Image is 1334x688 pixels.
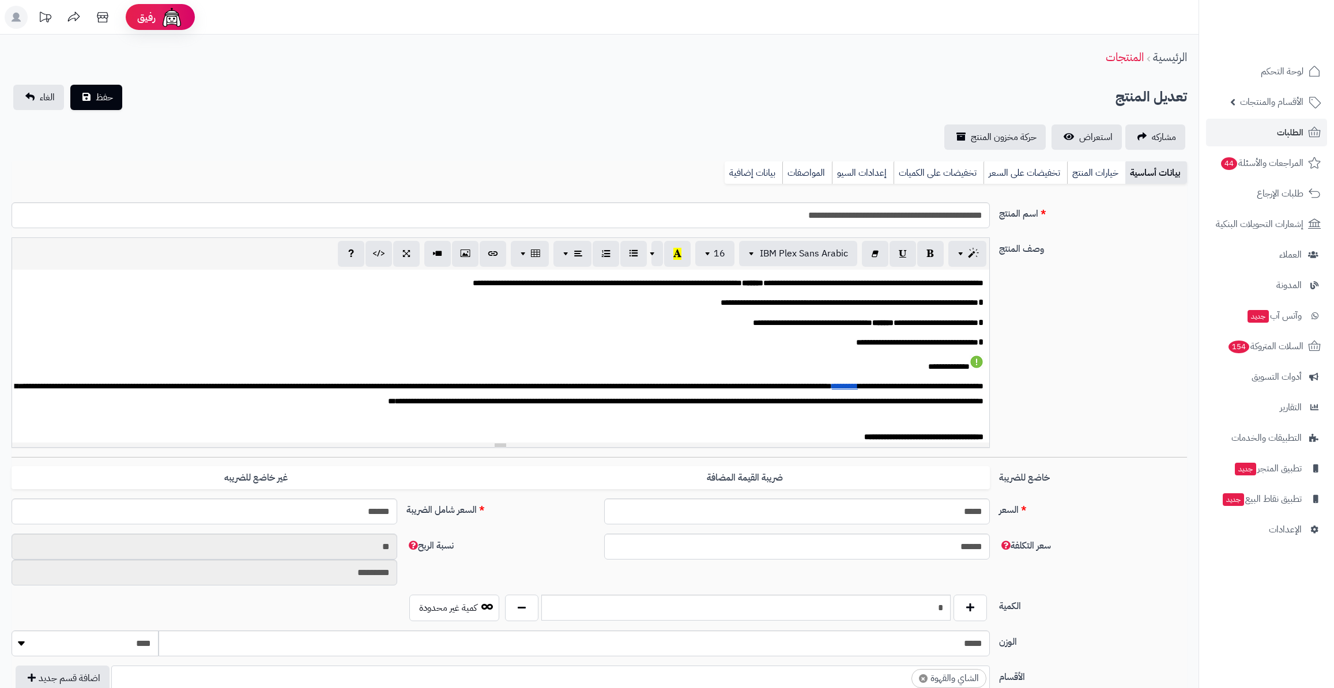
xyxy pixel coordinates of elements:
[1223,493,1244,506] span: جديد
[983,161,1067,184] a: تخفيضات على السعر
[994,630,1192,649] label: الوزن
[894,161,983,184] a: تخفيضات على الكميات
[1221,157,1237,170] span: 44
[994,666,1192,684] label: الأقسام
[1206,485,1327,513] a: تطبيق نقاط البيعجديد
[1067,161,1125,184] a: خيارات المنتج
[31,6,59,32] a: تحديثات المنصة
[1227,338,1303,354] span: السلات المتروكة
[911,669,986,688] li: الشاي والقهوة
[1206,271,1327,299] a: المدونة
[1206,58,1327,85] a: لوحة التحكم
[1152,130,1176,144] span: مشاركه
[1220,155,1303,171] span: المراجعات والأسئلة
[96,90,113,104] span: حفظ
[739,241,857,266] button: IBM Plex Sans Arabic
[994,595,1192,613] label: الكمية
[832,161,894,184] a: إعدادات السيو
[1206,210,1327,238] a: إشعارات التحويلات البنكية
[1052,124,1122,150] a: استعراض
[1206,119,1327,146] a: الطلبات
[1235,463,1256,475] span: جديد
[1206,516,1327,543] a: الإعدادات
[1279,247,1302,263] span: العملاء
[1229,341,1249,353] span: 154
[994,498,1192,517] label: السعر
[1206,363,1327,391] a: أدوات التسويق
[919,674,928,683] span: ×
[1222,491,1302,507] span: تطبيق نقاط البيع
[1252,369,1302,385] span: أدوات التسويق
[999,539,1051,553] span: سعر التكلفة
[725,161,782,184] a: بيانات إضافية
[1231,430,1302,446] span: التطبيقات والخدمات
[1280,399,1302,415] span: التقارير
[714,247,725,260] span: 16
[13,85,64,110] a: الغاء
[1277,124,1303,141] span: الطلبات
[1269,521,1302,538] span: الإعدادات
[160,6,183,29] img: ai-face.png
[1079,130,1113,144] span: استعراض
[1206,180,1327,207] a: طلبات الإرجاع
[12,466,500,490] label: غير خاضع للضريبه
[402,498,600,517] label: السعر شامل الضريبة
[1216,216,1303,232] span: إشعارات التحويلات البنكية
[994,202,1192,221] label: اسم المنتج
[1206,424,1327,452] a: التطبيقات والخدمات
[695,241,734,266] button: 16
[1261,63,1303,80] span: لوحة التحكم
[994,237,1192,256] label: وصف المنتج
[1153,48,1187,66] a: الرئيسية
[70,85,122,110] button: حفظ
[994,466,1192,485] label: خاضع للضريبة
[1248,310,1269,323] span: جديد
[944,124,1046,150] a: حركة مخزون المنتج
[1206,302,1327,330] a: وآتس آبجديد
[1246,308,1302,324] span: وآتس آب
[1106,48,1144,66] a: المنتجات
[1116,85,1187,109] h2: تعديل المنتج
[1234,460,1302,477] span: تطبيق المتجر
[1125,161,1187,184] a: بيانات أساسية
[1206,149,1327,177] a: المراجعات والأسئلة44
[1206,241,1327,269] a: العملاء
[970,355,983,369] img: AD_4nXepuR4HrqzjQfZu1XDl37mDuWzuEcYDodSD2hgu_nUzwSUMJQEMreFlPlVJw7FpfbAUT4bx31qlsTYh1ylt-zDsD9reg...
[1257,186,1303,202] span: طلبات الإرجاع
[1206,394,1327,421] a: التقارير
[1125,124,1185,150] a: مشاركه
[760,247,848,260] span: IBM Plex Sans Arabic
[1206,332,1327,360] a: السلات المتروكة154
[1206,455,1327,482] a: تطبيق المتجرجديد
[40,90,55,104] span: الغاء
[782,161,832,184] a: المواصفات
[500,466,989,490] label: ضريبة القيمة المضافة
[971,130,1037,144] span: حركة مخزون المنتج
[1240,94,1303,110] span: الأقسام والمنتجات
[1276,277,1302,293] span: المدونة
[137,10,156,24] span: رفيق
[406,539,454,553] span: نسبة الربح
